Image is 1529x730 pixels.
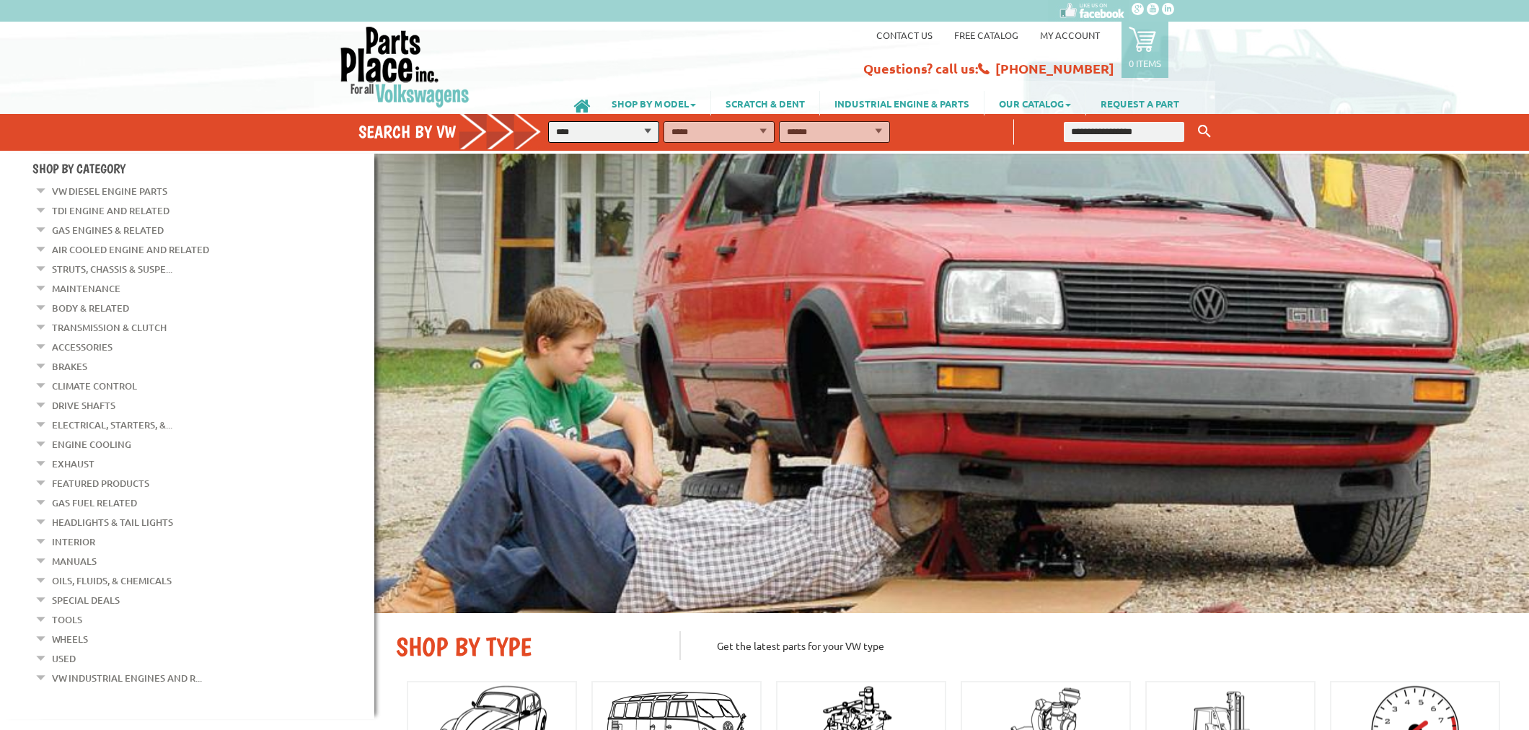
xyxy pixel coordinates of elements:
[52,318,167,337] a: Transmission & Clutch
[52,454,94,473] a: Exhaust
[52,240,209,259] a: Air Cooled Engine and Related
[396,631,658,662] h2: SHOP BY TYPE
[52,338,113,356] a: Accessories
[984,91,1085,115] a: OUR CATALOG
[52,649,76,668] a: Used
[1040,29,1100,41] a: My Account
[52,279,120,298] a: Maintenance
[52,357,87,376] a: Brakes
[954,29,1018,41] a: Free Catalog
[52,396,115,415] a: Drive Shafts
[52,201,169,220] a: TDI Engine and Related
[358,121,556,142] h4: Search by VW
[1122,22,1168,78] a: 0 items
[52,260,172,278] a: Struts, Chassis & Suspe...
[52,552,97,571] a: Manuals
[339,25,471,108] img: Parts Place Inc!
[52,571,172,590] a: Oils, Fluids, & Chemicals
[52,610,82,629] a: Tools
[52,591,120,610] a: Special Deals
[597,91,710,115] a: SHOP BY MODEL
[876,29,933,41] a: Contact us
[1086,91,1194,115] a: REQUEST A PART
[52,221,164,239] a: Gas Engines & Related
[52,669,202,687] a: VW Industrial Engines and R...
[52,415,172,434] a: Electrical, Starters, &...
[52,474,149,493] a: Featured Products
[52,630,88,648] a: Wheels
[679,631,1507,660] p: Get the latest parts for your VW type
[52,299,129,317] a: Body & Related
[52,513,173,532] a: Headlights & Tail Lights
[374,154,1529,613] img: First slide [900x500]
[52,493,137,512] a: Gas Fuel Related
[1129,57,1161,69] p: 0 items
[52,377,137,395] a: Climate Control
[52,532,95,551] a: Interior
[32,161,374,176] h4: Shop By Category
[1194,120,1215,144] button: Keyword Search
[820,91,984,115] a: INDUSTRIAL ENGINE & PARTS
[711,91,819,115] a: SCRATCH & DENT
[52,182,167,201] a: VW Diesel Engine Parts
[52,435,131,454] a: Engine Cooling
